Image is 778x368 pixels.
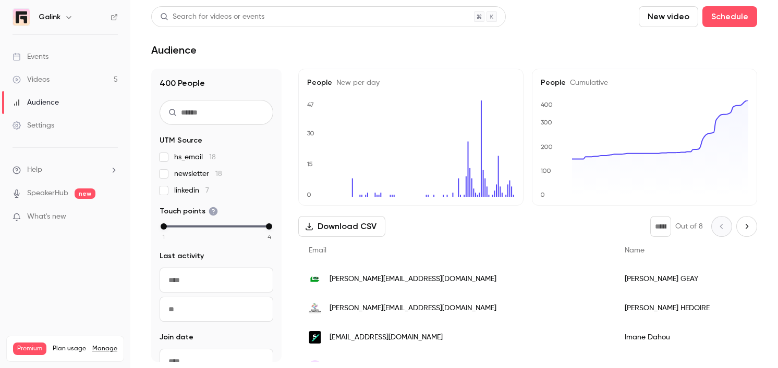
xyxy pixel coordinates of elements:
span: 18 [215,170,222,177]
button: New video [639,6,698,27]
span: Email [309,247,326,254]
span: 18 [209,154,216,161]
img: pmu.fr [309,273,321,285]
div: Settings [13,120,54,131]
span: [PERSON_NAME][EMAIL_ADDRESS][DOMAIN_NAME] [330,274,496,285]
span: Last activity [160,251,204,261]
li: help-dropdown-opener [13,164,118,175]
img: cheops.fr [309,302,321,314]
text: 200 [541,143,553,150]
span: Name [625,247,645,254]
span: What's new [27,211,66,222]
span: hs_email [174,152,216,162]
a: SpeakerHub [27,188,68,199]
div: max [266,223,272,230]
h5: People [307,78,515,88]
text: 0 [307,191,311,198]
span: Cumulative [566,79,608,86]
div: [PERSON_NAME] HEDOIRE [614,294,751,323]
text: 30 [307,130,314,137]
button: Schedule [702,6,757,27]
img: sia-partners.com [309,331,321,344]
div: Search for videos or events [160,11,264,22]
a: Manage [92,345,117,353]
text: 47 [307,101,314,108]
span: newsletter [174,169,222,179]
p: Out of 8 [675,221,703,232]
text: 0 [540,191,545,198]
div: Audience [13,97,59,108]
span: [EMAIL_ADDRESS][DOMAIN_NAME] [330,332,443,343]
div: min [161,223,167,230]
text: 400 [541,101,553,108]
button: Next page [736,216,757,237]
text: 15 [307,160,313,168]
span: New per day [332,79,380,86]
span: 7 [205,187,209,194]
h6: Galink [39,12,60,22]
span: [PERSON_NAME][EMAIL_ADDRESS][DOMAIN_NAME] [330,303,496,314]
span: new [75,188,95,199]
span: Join date [160,332,193,342]
div: Events [13,52,48,62]
h1: 400 People [160,77,273,90]
span: Premium [13,342,46,355]
span: Help [27,164,42,175]
span: 1 [163,232,165,242]
span: Touch points [160,206,218,217]
h5: People [541,78,748,88]
span: 4 [268,232,271,242]
span: linkedin [174,185,209,196]
span: Plan usage [53,345,86,353]
div: Imane Dahou [614,323,751,352]
button: Download CSV [298,216,385,237]
text: 300 [541,119,552,126]
div: Videos [13,74,50,85]
h1: Audience [151,44,197,56]
span: UTM Source [160,135,202,146]
text: 100 [540,167,551,174]
img: Galink [13,9,30,26]
div: [PERSON_NAME] GEAY [614,264,751,294]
